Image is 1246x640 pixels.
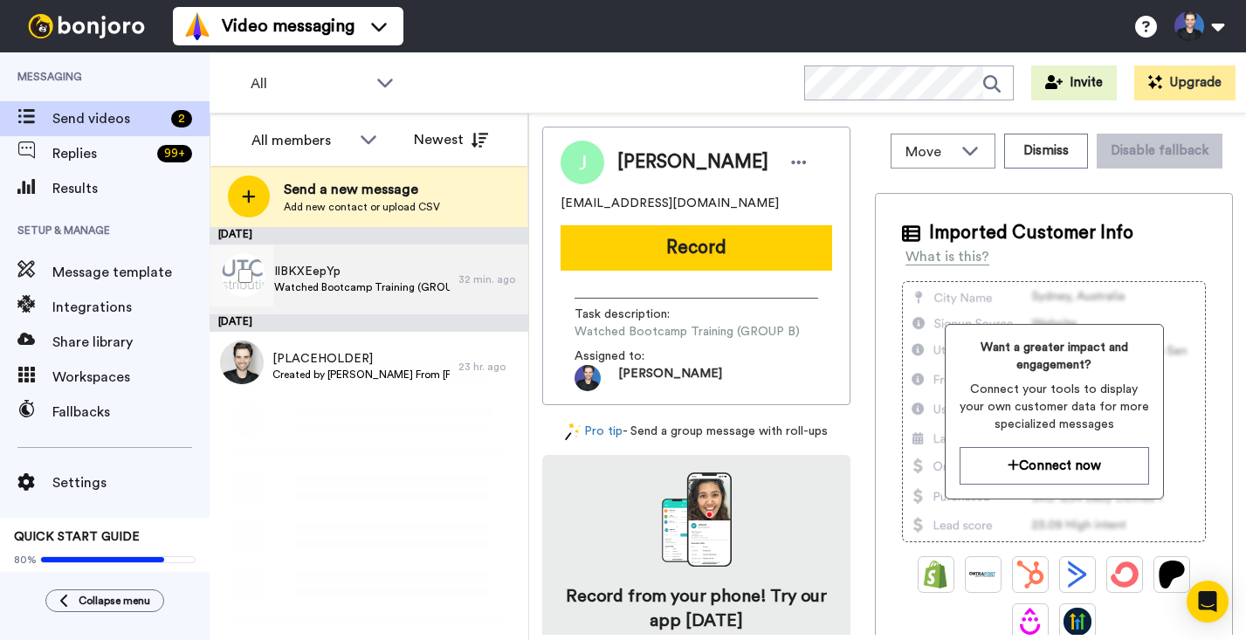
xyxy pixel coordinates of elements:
[272,368,450,382] span: Created by [PERSON_NAME] From [PERSON_NAME][GEOGRAPHIC_DATA]
[210,227,528,244] div: [DATE]
[274,263,450,280] span: IlBKXEepYp
[561,141,604,184] img: Image of Joshua
[575,323,800,341] span: Watched Bootcamp Training (GROUP B)
[662,472,732,567] img: download
[1158,561,1186,588] img: Patreon
[183,12,211,40] img: vm-color.svg
[960,381,1149,433] span: Connect your tools to display your own customer data for more specialized messages
[14,531,140,543] span: QUICK START GUIDE
[272,350,450,368] span: [PLACEHOLDER]
[45,589,164,612] button: Collapse menu
[251,73,368,94] span: All
[922,561,950,588] img: Shopify
[52,402,210,423] span: Fallbacks
[1031,65,1117,100] button: Invite
[960,447,1149,485] button: Connect now
[1016,608,1044,636] img: Drip
[1016,561,1044,588] img: Hubspot
[222,14,355,38] span: Video messaging
[1187,581,1229,623] div: Open Intercom Messenger
[565,423,623,441] a: Pro tip
[617,149,768,175] span: [PERSON_NAME]
[905,141,953,162] span: Move
[575,306,697,323] span: Task description :
[969,561,997,588] img: Ontraport
[960,339,1149,374] span: Want a greater impact and engagement?
[251,130,351,151] div: All members
[1134,65,1236,100] button: Upgrade
[52,262,210,283] span: Message template
[542,423,850,441] div: - Send a group message with roll-ups
[1064,608,1091,636] img: GoHighLevel
[52,332,210,353] span: Share library
[52,143,150,164] span: Replies
[1111,561,1139,588] img: ConvertKit
[929,220,1133,246] span: Imported Customer Info
[575,365,601,391] img: 6be86ef7-c569-4fce-93cb-afb5ceb4fafb-1583875477.jpg
[220,341,264,384] img: 6e068e8c-427a-4d8a-b15f-36e1abfcd730
[575,348,697,365] span: Assigned to:
[14,553,37,567] span: 80%
[401,122,501,157] button: Newest
[458,272,520,286] div: 32 min. ago
[618,365,722,391] span: [PERSON_NAME]
[284,200,440,214] span: Add new contact or upload CSV
[1064,561,1091,588] img: ActiveCampaign
[1097,134,1222,169] button: Disable fallback
[284,179,440,200] span: Send a new message
[561,195,779,212] span: [EMAIL_ADDRESS][DOMAIN_NAME]
[560,584,833,633] h4: Record from your phone! Try our app [DATE]
[1004,134,1088,169] button: Dismiss
[561,225,832,271] button: Record
[905,246,989,267] div: What is this?
[52,108,164,129] span: Send videos
[171,110,192,127] div: 2
[52,472,210,493] span: Settings
[157,145,192,162] div: 99 +
[14,570,196,584] span: Send yourself a test
[52,367,210,388] span: Workspaces
[274,280,450,294] span: Watched Bootcamp Training (GROUP A)
[458,360,520,374] div: 23 hr. ago
[21,14,152,38] img: bj-logo-header-white.svg
[52,297,210,318] span: Integrations
[565,423,581,441] img: magic-wand.svg
[52,178,210,199] span: Results
[210,314,528,332] div: [DATE]
[79,594,150,608] span: Collapse menu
